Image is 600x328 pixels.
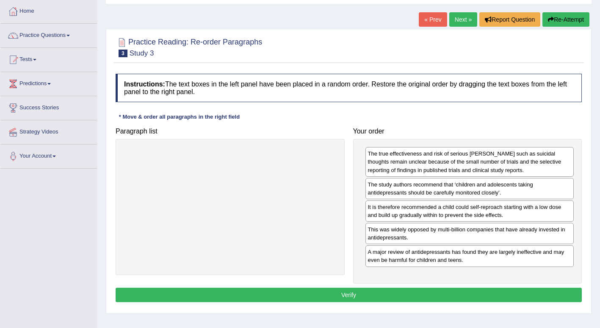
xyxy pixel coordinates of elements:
div: The study authors recommend that ‘children and adolescents taking antidepressants should be caref... [365,178,574,199]
a: Success Stories [0,96,97,117]
div: A major review of antidepressants has found they are largely ineffective and may even be harmful ... [365,245,574,267]
a: Practice Questions [0,24,97,45]
a: Your Account [0,145,97,166]
b: Instructions: [124,81,165,88]
div: This was widely opposed by multi-billion companies that have already invested in antidepressants. [365,223,574,244]
span: 3 [119,50,127,57]
button: Verify [116,288,582,302]
h4: Paragraph list [116,128,345,135]
h4: Your order [353,128,582,135]
button: Re-Attempt [542,12,589,27]
button: Report Question [479,12,540,27]
a: Strategy Videos [0,120,97,142]
a: Next » [449,12,477,27]
h4: The text boxes in the left panel have been placed in a random order. Restore the original order b... [116,74,582,102]
a: « Prev [419,12,447,27]
div: It is therefore recommended a child could self-reproach starting with a low dose and build up gra... [365,200,574,222]
h2: Practice Reading: Re-order Paragraphs [116,36,262,57]
a: Predictions [0,72,97,93]
div: * Move & order all paragraphs in the right field [116,113,243,121]
a: Tests [0,48,97,69]
div: The true effectiveness and risk of serious [PERSON_NAME] such as suicidal thoughts remain unclear... [365,147,574,176]
small: Study 3 [130,49,154,57]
